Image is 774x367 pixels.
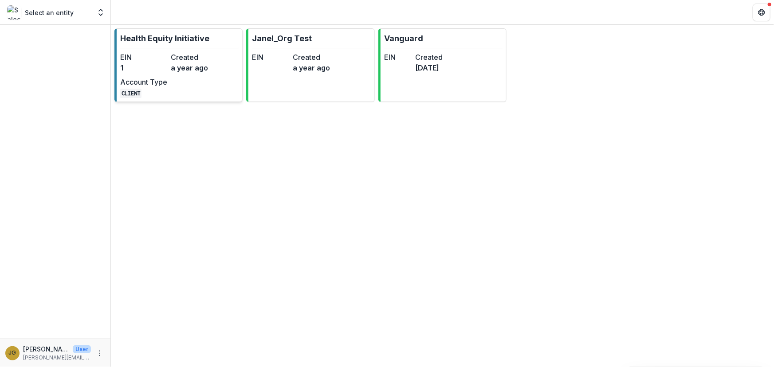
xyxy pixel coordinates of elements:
dt: EIN [252,52,289,62]
button: Get Help [753,4,770,21]
dt: Created [171,52,218,62]
p: Janel_Org Test [252,32,312,44]
dd: 1 [120,62,167,73]
a: Janel_Org TestEINCreateda year ago [246,28,374,102]
a: VanguardEINCreated[DATE] [378,28,507,102]
button: Open entity switcher [94,4,107,21]
a: Health Equity InitiativeEIN1Createda year agoAccount TypeCLIENT [114,28,243,102]
p: User [73,345,91,353]
p: Select an entity [25,8,74,17]
p: [PERSON_NAME][EMAIL_ADDRESS][PERSON_NAME][DATE][DOMAIN_NAME] [23,354,91,362]
dt: EIN [384,52,412,62]
p: [PERSON_NAME] [23,344,69,354]
dd: a year ago [293,62,330,73]
dt: Created [293,52,330,62]
p: Vanguard [384,32,423,44]
code: CLIENT [120,89,141,98]
p: Health Equity Initiative [120,32,209,44]
dd: a year ago [171,62,218,73]
button: More [94,348,105,359]
dt: EIN [120,52,167,62]
img: Select an entity [7,5,21,20]
div: Jenna Grant [9,350,16,356]
dt: Created [415,52,443,62]
dt: Account Type [120,77,167,87]
dd: [DATE] [415,62,443,73]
